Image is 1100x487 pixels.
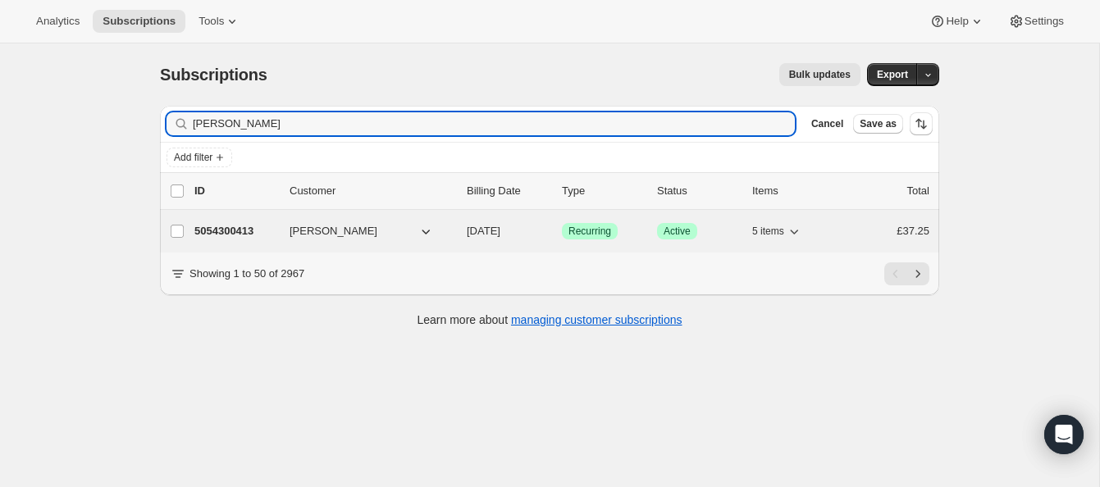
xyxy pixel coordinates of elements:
[189,10,250,33] button: Tools
[664,225,691,238] span: Active
[562,183,644,199] div: Type
[199,15,224,28] span: Tools
[194,223,276,239] p: 5054300413
[805,114,850,134] button: Cancel
[867,63,918,86] button: Export
[853,114,903,134] button: Save as
[167,148,232,167] button: Add filter
[290,223,377,239] span: [PERSON_NAME]
[1044,415,1084,454] div: Open Intercom Messenger
[946,15,968,28] span: Help
[467,225,500,237] span: [DATE]
[160,66,267,84] span: Subscriptions
[194,183,929,199] div: IDCustomerBilling DateTypeStatusItemsTotal
[36,15,80,28] span: Analytics
[657,183,739,199] p: Status
[418,312,682,328] p: Learn more about
[907,183,929,199] p: Total
[511,313,682,326] a: managing customer subscriptions
[906,262,929,285] button: Next
[789,68,851,81] span: Bulk updates
[568,225,611,238] span: Recurring
[280,218,444,244] button: [PERSON_NAME]
[752,220,802,243] button: 5 items
[189,266,304,282] p: Showing 1 to 50 of 2967
[877,68,908,81] span: Export
[174,151,212,164] span: Add filter
[752,225,784,238] span: 5 items
[1025,15,1064,28] span: Settings
[920,10,994,33] button: Help
[26,10,89,33] button: Analytics
[897,225,929,237] span: £37.25
[998,10,1074,33] button: Settings
[884,262,929,285] nav: Pagination
[103,15,176,28] span: Subscriptions
[860,117,897,130] span: Save as
[779,63,860,86] button: Bulk updates
[193,112,795,135] input: Filter subscribers
[194,220,929,243] div: 5054300413[PERSON_NAME][DATE]SuccessRecurringSuccessActive5 items£37.25
[752,183,834,199] div: Items
[910,112,933,135] button: Sort the results
[467,183,549,199] p: Billing Date
[194,183,276,199] p: ID
[290,183,454,199] p: Customer
[811,117,843,130] span: Cancel
[93,10,185,33] button: Subscriptions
